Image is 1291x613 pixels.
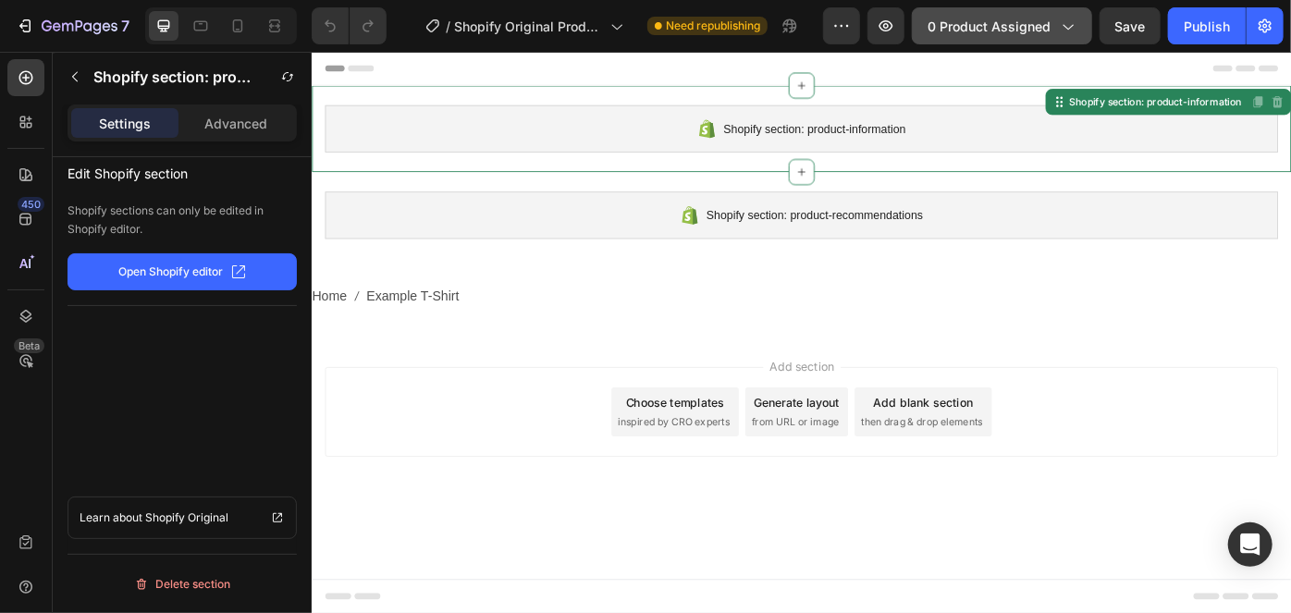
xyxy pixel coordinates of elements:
span: Need republishing [666,18,760,34]
span: then drag & drop elements [622,411,760,427]
p: Edit Shopify section [68,157,297,185]
div: Open Intercom Messenger [1228,522,1273,567]
button: Delete section [68,570,297,599]
p: Advanced [204,114,267,133]
p: Open Shopify editor [119,264,224,280]
div: Publish [1184,17,1230,36]
p: Shopify section: product-information [93,66,256,88]
a: Learn about Shopify Original [68,497,297,539]
div: Generate layout [501,387,598,407]
span: Example T-Shirt [62,264,167,290]
button: 0 product assigned [912,7,1092,44]
p: Settings [99,114,151,133]
iframe: Design area [312,52,1291,613]
p: 7 [121,15,129,37]
span: Add section [511,347,599,366]
div: 450 [18,197,44,212]
span: Save [1115,18,1146,34]
span: inspired by CRO experts [347,411,473,427]
button: Publish [1168,7,1246,44]
span: Shopify section: product-recommendations [447,174,692,196]
div: Undo/Redo [312,7,387,44]
button: Save [1100,7,1161,44]
div: Choose templates [356,387,468,407]
span: Shopify section: product-information [466,76,672,98]
p: Shopify Original [145,509,228,527]
p: Learn about [80,509,142,527]
div: Add blank section [636,387,749,407]
button: Open Shopify editor [68,253,297,290]
p: Shopify sections can only be edited in Shopify editor. [68,202,297,239]
span: Shopify Original Product Template [454,17,603,36]
span: from URL or image [498,411,597,427]
span: / [446,17,450,36]
span: 0 product assigned [928,17,1051,36]
button: 7 [7,7,138,44]
div: Beta [14,338,44,353]
div: Delete section [134,573,231,595]
div: Shopify section: product-information [855,48,1057,65]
